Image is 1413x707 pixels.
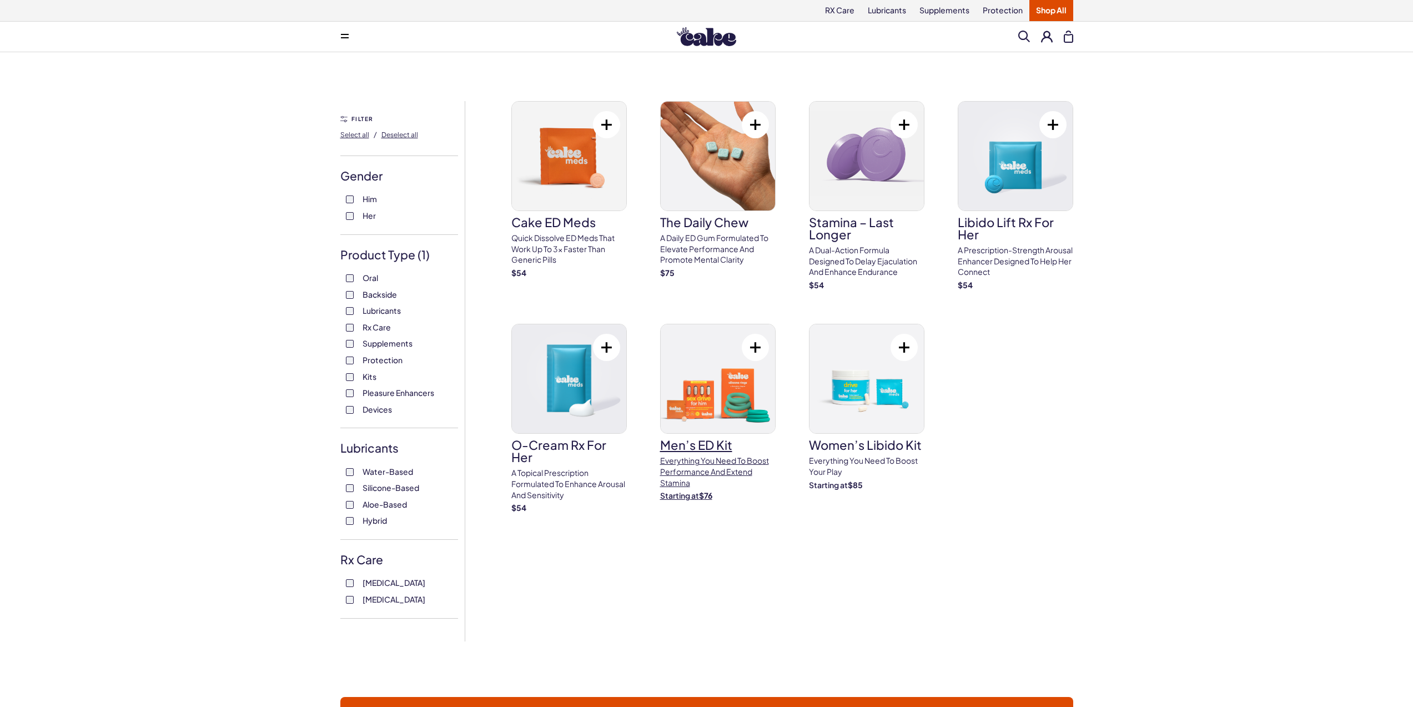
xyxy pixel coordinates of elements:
a: Women’s Libido KitWomen’s Libido KitEverything you need to Boost Your PlayStarting at$85 [809,324,924,490]
img: Stamina – Last Longer [809,102,924,210]
button: Deselect all [381,126,418,143]
input: Him [346,195,354,203]
strong: $ 75 [660,268,675,278]
strong: $ 54 [809,280,824,290]
a: Cake ED MedsCake ED MedsQuick dissolve ED Meds that work up to 3x faster than generic pills$54 [511,101,627,278]
span: Select all [340,131,369,139]
span: Starting at [660,490,699,500]
img: Men’s ED Kit [661,324,775,433]
span: Protection [363,353,403,367]
span: Her [363,208,376,223]
span: Rx Care [363,320,391,334]
h3: Stamina – Last Longer [809,216,924,240]
img: Cake ED Meds [512,102,626,210]
input: Rx Care [346,324,354,332]
input: Devices [346,406,354,414]
input: Supplements [346,340,354,348]
img: O-Cream Rx for Her [512,324,626,433]
input: Oral [346,274,354,282]
a: Stamina – Last LongerStamina – Last LongerA dual-action formula designed to delay ejaculation and... [809,101,924,290]
span: Devices [363,402,392,417]
a: Men’s ED KitMen’s ED KitEverything You need to boost performance and extend StaminaStarting at$76 [660,324,776,501]
span: [MEDICAL_DATA] [363,592,425,606]
strong: $ 54 [511,503,526,513]
p: A prescription-strength arousal enhancer designed to help her connect [958,245,1073,278]
img: The Daily Chew [661,102,775,210]
span: / [374,129,377,139]
span: Starting at [809,480,848,490]
span: [MEDICAL_DATA] [363,575,425,590]
img: Libido Lift Rx For Her [958,102,1073,210]
span: Lubricants [363,303,401,318]
input: Backside [346,291,354,299]
input: Pleasure Enhancers [346,389,354,397]
input: Her [346,212,354,220]
input: Water-Based [346,468,354,476]
strong: $ 54 [511,268,526,278]
h3: O-Cream Rx for Her [511,439,627,463]
input: Silicone-Based [346,484,354,492]
p: Everything you need to Boost Your Play [809,455,924,477]
strong: $ 85 [848,480,863,490]
h3: Women’s Libido Kit [809,439,924,451]
span: Kits [363,369,376,384]
input: Kits [346,373,354,381]
h3: Libido Lift Rx For Her [958,216,1073,240]
p: A dual-action formula designed to delay ejaculation and enhance endurance [809,245,924,278]
button: Select all [340,126,369,143]
input: Hybrid [346,517,354,525]
strong: $ 76 [699,490,712,500]
input: Protection [346,357,354,364]
span: Him [363,192,377,206]
p: Quick dissolve ED Meds that work up to 3x faster than generic pills [511,233,627,265]
img: Women’s Libido Kit [809,324,924,433]
span: Hybrid [363,513,387,528]
p: A Daily ED Gum Formulated To Elevate Performance And Promote Mental Clarity [660,233,776,265]
span: Aloe-Based [363,497,407,512]
a: O-Cream Rx for HerO-Cream Rx for HerA topical prescription formulated to enhance arousal and sens... [511,324,627,513]
p: Everything You need to boost performance and extend Stamina [660,455,776,488]
h3: Men’s ED Kit [660,439,776,451]
span: Deselect all [381,131,418,139]
span: Supplements [363,336,413,350]
h3: The Daily Chew [660,216,776,228]
input: [MEDICAL_DATA] [346,579,354,587]
strong: $ 54 [958,280,973,290]
span: Silicone-Based [363,480,419,495]
a: The Daily ChewThe Daily ChewA Daily ED Gum Formulated To Elevate Performance And Promote Mental C... [660,101,776,278]
a: Libido Lift Rx For HerLibido Lift Rx For HerA prescription-strength arousal enhancer designed to ... [958,101,1073,290]
span: Pleasure Enhancers [363,385,434,400]
span: Backside [363,287,397,302]
img: Hello Cake [677,27,736,46]
input: [MEDICAL_DATA] [346,596,354,604]
span: Water-Based [363,464,413,479]
input: Aloe-Based [346,501,354,509]
p: A topical prescription formulated to enhance arousal and sensitivity [511,468,627,500]
input: Lubricants [346,307,354,315]
span: Oral [363,270,378,285]
h3: Cake ED Meds [511,216,627,228]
